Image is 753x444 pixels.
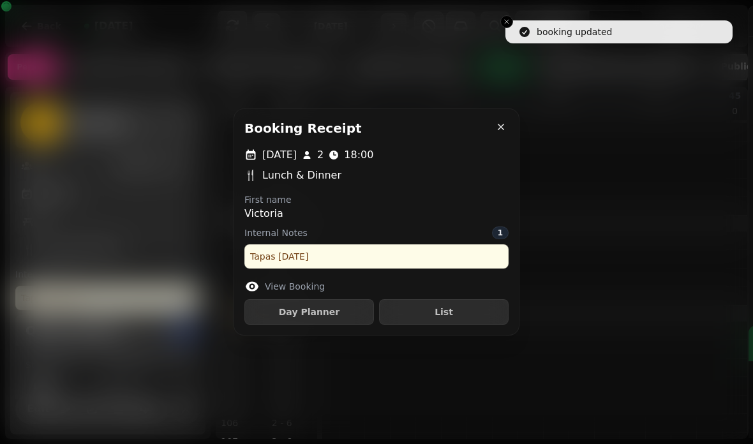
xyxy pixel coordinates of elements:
[244,119,362,137] h2: Booking receipt
[244,244,509,269] div: Tapas [DATE]
[244,299,374,325] button: Day Planner
[390,307,498,316] span: List
[244,168,257,183] p: 🍴
[244,206,292,221] p: Victoria
[244,193,292,206] label: First name
[244,226,308,239] span: Internal Notes
[255,307,363,316] span: Day Planner
[262,168,341,183] p: Lunch & Dinner
[379,299,509,325] button: List
[265,280,325,293] label: View Booking
[492,226,509,239] div: 1
[317,147,324,163] p: 2
[262,147,297,163] p: [DATE]
[344,147,373,163] p: 18:00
